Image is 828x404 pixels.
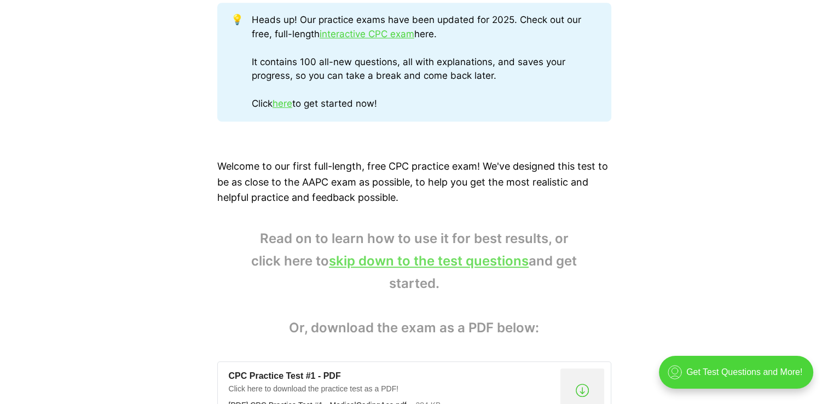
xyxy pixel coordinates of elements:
div: CPC Practice Test #1 - PDF [229,371,556,382]
a: skip down to the test questions [329,253,529,269]
a: interactive CPC exam [320,28,414,39]
blockquote: Read on to learn how to use it for best results, or click here to and get started. Or, download t... [217,228,611,339]
div: 💡 [231,13,252,111]
div: Click here to download the practice test as a PDF! [229,384,556,397]
iframe: portal-trigger [650,350,828,404]
div: Heads up! Our practice exams have been updated for 2025. Check out our free, full-length here. It... [252,13,597,111]
a: here [273,98,292,109]
p: Welcome to our first full-length, free CPC practice exam! We've designed this test to be as close... [217,159,611,206]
